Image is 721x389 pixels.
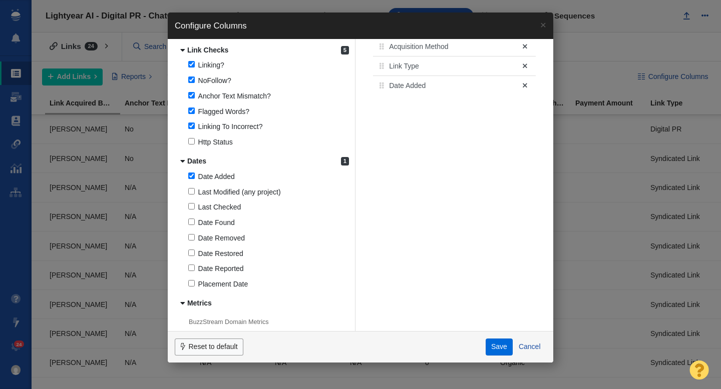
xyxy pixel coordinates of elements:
[188,61,195,67] input: Linking?
[198,122,263,130] span: Linking To Incorrect?
[188,249,195,256] input: Date Restored
[198,138,233,146] span: Http Status
[389,61,522,70] span: Link Type
[198,188,281,196] span: Last Modified (any project)
[188,280,195,286] input: Placement Date
[198,249,243,257] span: Date Restored
[198,61,224,69] span: Linking?
[198,203,241,211] span: Last Checked
[389,81,522,90] span: Date Added
[188,172,195,179] input: Date Added
[533,12,553,37] button: ×
[175,338,243,355] a: Reset to default
[198,234,245,242] span: Date Removed
[168,311,355,328] div: BuzzStream Domain Metrics
[389,42,522,51] span: Acquisition Method
[198,76,231,84] span: NoFollow?
[175,19,247,32] h4: Configure Columns
[188,138,195,144] input: Http Status
[188,107,195,114] input: Flagged Words?
[198,280,248,288] span: Placement Date
[188,188,195,194] input: Last Modified (any project)
[188,203,195,209] input: Last Checked
[188,264,195,271] input: Date Reported
[513,338,546,355] button: Cancel
[188,218,195,225] input: Date Found
[198,92,271,100] span: Anchor Text Mismatch?
[198,218,235,226] span: Date Found
[187,156,337,166] strong: Dates
[187,298,349,308] strong: Metrics
[198,107,249,115] span: Flagged Words?
[341,46,348,54] span: 5
[188,92,195,98] input: Anchor Text Mismatch?
[198,264,244,272] span: Date Reported
[188,234,195,240] input: Date Removed
[341,157,348,165] span: 1
[486,338,513,355] button: Save
[188,76,195,83] input: NoFollow?
[188,122,195,129] input: Linking To Incorrect?
[198,172,235,180] span: Date Added
[187,45,337,55] strong: Link Checks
